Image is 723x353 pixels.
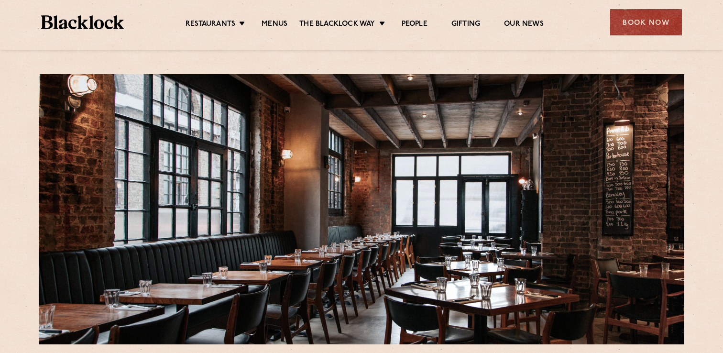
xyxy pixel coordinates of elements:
a: Menus [262,20,287,30]
div: Book Now [610,9,682,35]
a: Our News [504,20,544,30]
a: The Blacklock Way [299,20,375,30]
a: Restaurants [186,20,235,30]
a: Gifting [451,20,480,30]
a: People [402,20,427,30]
img: BL_Textured_Logo-footer-cropped.svg [41,15,124,29]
